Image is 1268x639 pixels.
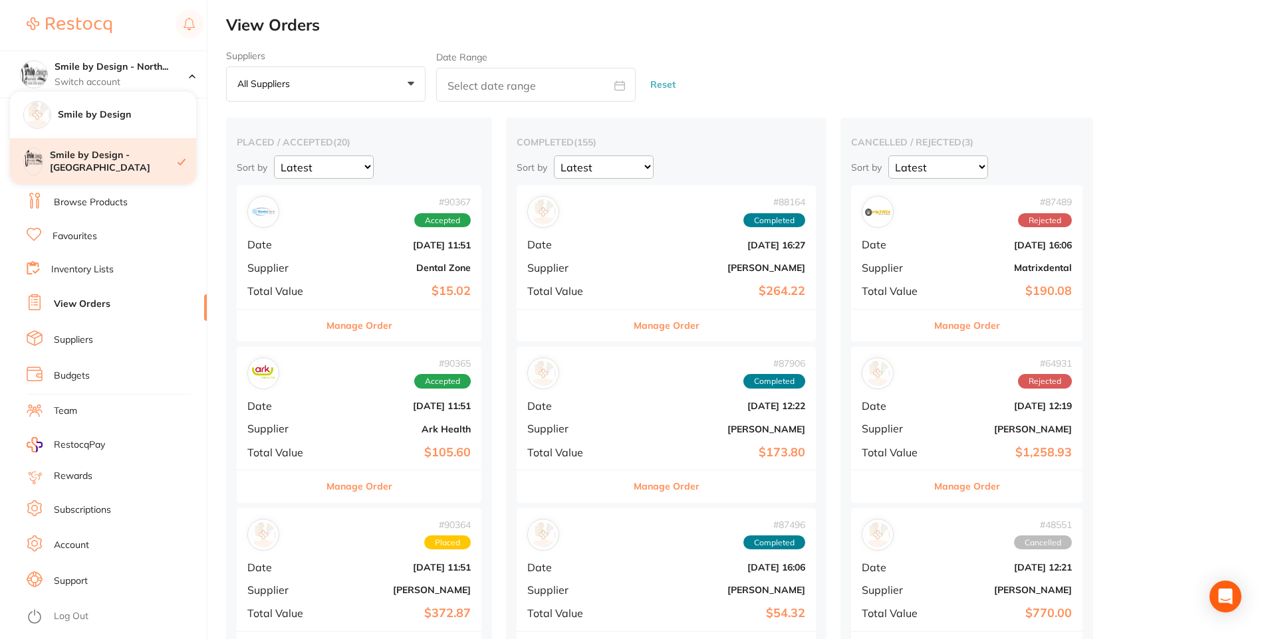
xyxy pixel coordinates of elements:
span: Supplier [862,262,928,274]
span: Total Value [247,607,318,619]
button: Manage Order [634,310,699,341]
div: Dental Zone#90367AcceptedDate[DATE] 11:51SupplierDental ZoneTotal Value$15.02Manage Order [237,185,481,341]
button: Manage Order [934,310,1000,341]
a: Browse Products [54,196,128,209]
b: [DATE] 12:19 [939,401,1072,411]
b: $105.60 [329,446,471,460]
span: Total Value [247,446,318,458]
b: [DATE] 11:51 [329,240,471,250]
button: Reset [646,67,680,102]
img: Smile by Design [24,102,51,128]
span: # 87489 [1018,197,1072,207]
img: Henry Schein Halas [865,361,890,386]
span: # 90365 [414,358,471,369]
span: Supplier [247,584,318,596]
img: Adam Dental [531,522,556,547]
span: Supplier [862,422,928,434]
b: Dental Zone [329,262,471,273]
span: Total Value [862,285,928,297]
img: Henry Schein Halas [865,522,890,547]
span: Completed [743,374,805,389]
p: Switch account [55,76,189,89]
span: # 87496 [743,519,805,530]
span: Date [527,238,616,250]
a: Account [54,539,89,552]
label: Date Range [436,52,487,62]
button: Manage Order [934,470,1000,502]
span: Total Value [247,285,318,297]
span: # 87906 [743,358,805,369]
button: Log Out [27,606,203,628]
a: Team [54,405,77,418]
b: $770.00 [939,606,1072,620]
b: [DATE] 16:27 [627,240,805,250]
span: Date [862,400,928,412]
b: [PERSON_NAME] [329,585,471,595]
span: # 48551 [1014,519,1072,530]
span: Placed [424,535,471,550]
b: [DATE] 11:51 [329,562,471,573]
label: Suppliers [226,50,426,61]
span: # 90367 [414,197,471,207]
a: View Orders [54,298,110,311]
a: Inventory Lists [51,263,114,276]
span: Supplier [862,584,928,596]
b: [PERSON_NAME] [939,424,1072,434]
span: Supplier [247,422,318,434]
span: Accepted [414,374,471,389]
b: $15.02 [329,284,471,298]
b: [PERSON_NAME] [627,585,805,595]
img: Adam Dental [531,199,556,225]
b: [DATE] 12:22 [627,401,805,411]
span: # 90364 [424,519,471,530]
span: Total Value [527,607,616,619]
h4: Smile by Design [58,108,196,122]
h2: placed / accepted ( 20 ) [237,136,481,148]
img: Matrixdental [865,199,890,225]
span: Completed [743,213,805,228]
img: Adam Dental [531,361,556,386]
b: [PERSON_NAME] [627,424,805,434]
a: RestocqPay [27,437,105,452]
span: Date [247,238,318,250]
span: Rejected [1018,374,1072,389]
button: Manage Order [326,310,392,341]
div: Ark Health#90365AcceptedDate[DATE] 11:51SupplierArk HealthTotal Value$105.60Manage Order [237,347,481,503]
img: Ark Health [251,361,276,386]
b: Ark Health [329,424,471,434]
h2: cancelled / rejected ( 3 ) [851,136,1082,148]
b: [PERSON_NAME] [939,585,1072,595]
a: Log Out [54,610,88,623]
b: $173.80 [627,446,805,460]
span: # 88164 [743,197,805,207]
span: Date [527,561,616,573]
span: Rejected [1018,213,1072,228]
a: Rewards [54,470,92,483]
img: Smile by Design - North Sydney [24,148,43,167]
a: Subscriptions [54,503,111,517]
a: Restocq Logo [27,10,112,41]
img: Adam Dental [251,522,276,547]
b: [DATE] 16:06 [627,562,805,573]
span: Supplier [527,584,616,596]
span: Total Value [527,285,616,297]
img: Dental Zone [251,199,276,225]
img: Smile by Design - North Sydney [21,61,47,88]
b: $1,258.93 [939,446,1072,460]
a: Support [54,575,88,588]
span: Supplier [247,262,318,274]
b: Matrixdental [939,262,1072,273]
span: Completed [743,535,805,550]
h4: Smile by Design - North Sydney [55,60,189,74]
b: [PERSON_NAME] [627,262,805,273]
span: # 64931 [1018,358,1072,369]
span: Total Value [862,446,928,458]
button: All suppliers [226,66,426,102]
button: Manage Order [326,470,392,502]
div: Open Intercom Messenger [1209,581,1241,612]
span: Date [527,400,616,412]
img: RestocqPay [27,437,43,452]
span: Date [247,561,318,573]
span: Total Value [862,607,928,619]
span: Date [247,400,318,412]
